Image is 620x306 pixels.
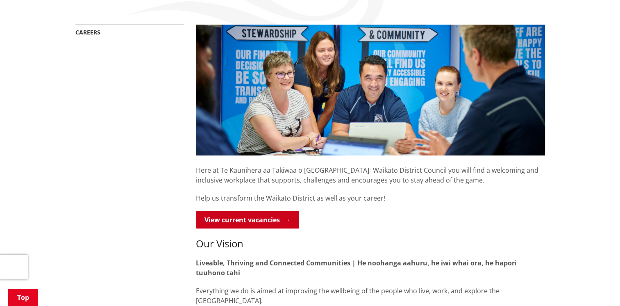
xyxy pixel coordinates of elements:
[196,193,545,203] p: Help us transform the Waikato District as well as your career!
[582,272,612,301] iframe: Messenger Launcher
[196,211,299,228] a: View current vacancies
[75,28,100,36] a: Careers
[196,286,545,306] p: Everything we do is aimed at improving the wellbeing of the people who live, work, and explore th...
[196,155,545,185] p: Here at Te Kaunihera aa Takiwaa o [GEOGRAPHIC_DATA]|Waikato District Council you will find a welc...
[196,238,545,250] h3: Our Vision
[8,289,38,306] a: Top
[196,25,545,155] img: Ngaaruawaahia staff discussing planning
[196,258,517,277] strong: Liveable, Thriving and Connected Communities | He noohanga aahuru, he iwi whai ora, he hapori tuu...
